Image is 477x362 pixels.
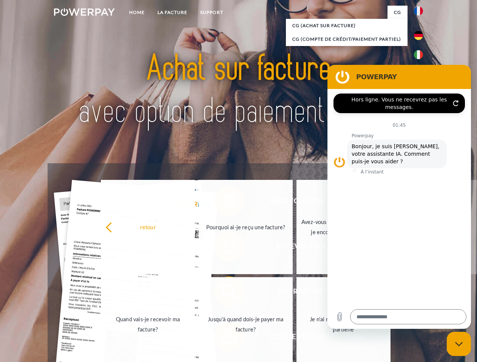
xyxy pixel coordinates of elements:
[54,8,115,16] img: logo-powerpay-white.svg
[387,6,408,19] a: CG
[301,314,386,334] div: Je n'ai reçu qu'une livraison partielle
[414,6,423,15] img: fr
[296,180,391,274] a: Avez-vous reçu mes paiements, ai-je encore un solde ouvert?
[105,314,190,334] div: Quand vais-je recevoir ma facture?
[286,19,408,32] a: CG (achat sur facture)
[414,50,423,59] img: it
[286,32,408,46] a: CG (Compte de crédit/paiement partiel)
[123,6,151,19] a: Home
[447,332,471,356] iframe: Bouton de lancement de la fenêtre de messagerie, conversation en cours
[72,36,405,144] img: title-powerpay_fr.svg
[151,6,194,19] a: LA FACTURE
[203,222,288,232] div: Pourquoi ai-je reçu une facture?
[301,217,386,237] div: Avez-vous reçu mes paiements, ai-je encore un solde ouvert?
[327,65,471,329] iframe: Fenêtre de messagerie
[414,31,423,40] img: de
[203,314,288,334] div: Jusqu'à quand dois-je payer ma facture?
[105,222,190,232] div: retour
[194,6,230,19] a: Support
